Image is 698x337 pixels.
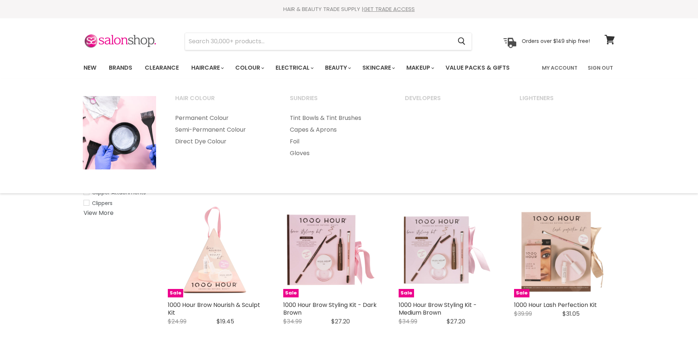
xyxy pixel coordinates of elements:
[331,317,350,326] span: $27.20
[84,199,151,207] a: Clippers
[139,60,184,76] a: Clearance
[661,303,691,330] iframe: Gorgias live chat messenger
[396,92,509,111] a: Developers
[78,57,527,78] ul: Main menu
[185,33,452,50] input: Search
[92,189,146,196] span: Clipper Attachments
[166,92,280,111] a: Hair Colour
[168,204,261,297] a: 1000 Hour Brow Nourish & Sculpt Kit 1000 Hour Brow Nourish & Sculpt Kit Sale
[399,301,477,317] a: 1000 Hour Brow Styling Kit - Medium Brown
[363,5,415,13] a: GET TRADE ACCESS
[281,147,394,159] a: Gloves
[522,38,590,44] p: Orders over $149 ship free!
[514,309,532,318] span: $39.99
[281,136,394,147] a: Foil
[281,92,394,111] a: Sundries
[168,204,261,297] img: 1000 Hour Brow Nourish & Sculpt Kit
[270,60,318,76] a: Electrical
[538,60,582,76] a: My Account
[166,136,280,147] a: Direct Dye Colour
[74,57,624,78] nav: Main
[230,60,269,76] a: Colour
[514,301,597,309] a: 1000 Hour Lash Perfection Kit
[283,204,377,297] a: 1000 Hour Brow Styling Kit - Dark Brown 1000 Hour Brow Styling Kit - Dark Brown Sale
[283,301,377,317] a: 1000 Hour Brow Styling Kit - Dark Brown
[514,289,529,297] span: Sale
[166,112,280,147] ul: Main menu
[103,60,138,76] a: Brands
[166,124,280,136] a: Semi-Permanent Colour
[283,204,377,297] img: 1000 Hour Brow Styling Kit - Dark Brown
[185,33,472,50] form: Product
[514,204,607,297] img: 1000 Hour Lash Perfection Kit
[320,60,355,76] a: Beauty
[447,317,465,326] span: $27.20
[168,301,260,317] a: 1000 Hour Brow Nourish & Sculpt Kit
[452,33,472,50] button: Search
[583,60,617,76] a: Sign Out
[186,60,228,76] a: Haircare
[283,317,302,326] span: $34.99
[514,204,607,297] a: 1000 Hour Lash Perfection Kit 1000 Hour Lash Perfection Kit Sale
[399,317,417,326] span: $34.99
[217,317,234,326] span: $19.45
[84,209,114,217] a: View More
[399,204,492,297] img: 1000 Hour Brow Styling Kit - Medium Brown
[281,124,394,136] a: Capes & Aprons
[357,60,399,76] a: Skincare
[92,199,112,207] span: Clippers
[510,92,624,111] a: Lighteners
[168,317,186,326] span: $24.99
[166,112,280,124] a: Permanent Colour
[281,112,394,124] a: Tint Bowls & Tint Brushes
[168,289,183,297] span: Sale
[281,112,394,159] ul: Main menu
[562,309,580,318] span: $31.05
[283,289,299,297] span: Sale
[399,289,414,297] span: Sale
[399,204,492,297] a: 1000 Hour Brow Styling Kit - Medium Brown 1000 Hour Brow Styling Kit - Medium Brown Sale
[440,60,515,76] a: Value Packs & Gifts
[78,60,102,76] a: New
[401,60,439,76] a: Makeup
[74,6,624,13] div: HAIR & BEAUTY TRADE SUPPLY |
